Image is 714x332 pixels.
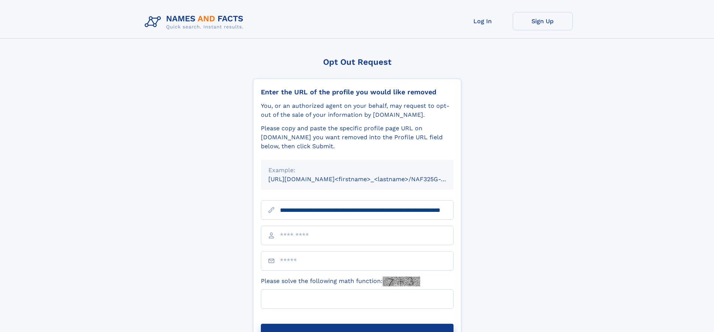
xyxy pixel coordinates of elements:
small: [URL][DOMAIN_NAME]<firstname>_<lastname>/NAF325G-xxxxxxxx [268,176,468,183]
div: You, or an authorized agent on your behalf, may request to opt-out of the sale of your informatio... [261,101,454,119]
div: Enter the URL of the profile you would like removed [261,88,454,96]
div: Please copy and paste the specific profile page URL on [DOMAIN_NAME] you want removed into the Pr... [261,124,454,151]
a: Sign Up [513,12,573,30]
div: Example: [268,166,446,175]
img: Logo Names and Facts [142,12,250,32]
label: Please solve the following math function: [261,277,420,286]
div: Opt Out Request [253,57,461,67]
a: Log In [453,12,513,30]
